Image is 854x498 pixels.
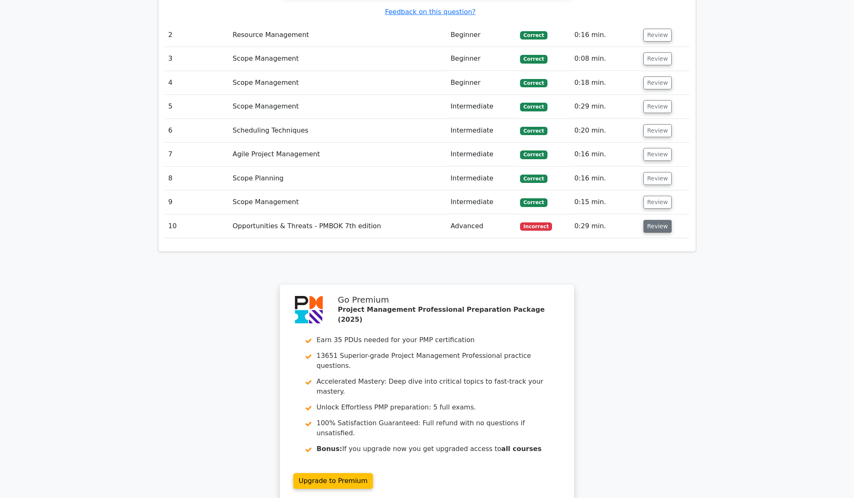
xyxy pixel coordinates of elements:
td: Scope Management [229,95,447,118]
span: Correct [520,79,547,87]
td: 0:20 min. [571,119,640,143]
td: Intermediate [447,95,517,118]
td: 0:16 min. [571,143,640,166]
button: Review [643,148,672,161]
td: Beginner [447,71,517,95]
span: Incorrect [520,222,552,231]
td: 0:16 min. [571,167,640,190]
td: Beginner [447,23,517,47]
td: 0:08 min. [571,47,640,71]
button: Review [643,124,672,137]
td: 10 [165,214,229,238]
span: Correct [520,175,547,183]
td: 5 [165,95,229,118]
td: 8 [165,167,229,190]
button: Review [643,29,672,42]
td: Scope Planning [229,167,447,190]
a: Upgrade to Premium [293,473,373,489]
span: Correct [520,150,547,159]
td: Scope Management [229,71,447,95]
td: 0:18 min. [571,71,640,95]
td: Opportunities & Threats - PMBOK 7th edition [229,214,447,238]
td: 0:16 min. [571,23,640,47]
td: 2 [165,23,229,47]
a: Feedback on this question? [385,8,476,16]
td: 3 [165,47,229,71]
td: 7 [165,143,229,166]
td: Scope Management [229,47,447,71]
span: Correct [520,198,547,207]
td: Scope Management [229,190,447,214]
td: 0:29 min. [571,214,640,238]
span: Correct [520,55,547,63]
button: Review [643,196,672,209]
td: 6 [165,119,229,143]
span: Correct [520,31,547,39]
span: Correct [520,127,547,135]
td: Beginner [447,47,517,71]
td: Advanced [447,214,517,238]
button: Review [643,76,672,89]
button: Review [643,100,672,113]
td: 9 [165,190,229,214]
td: Intermediate [447,167,517,190]
td: Intermediate [447,143,517,166]
td: Scheduling Techniques [229,119,447,143]
td: Agile Project Management [229,143,447,166]
button: Review [643,220,672,233]
td: Resource Management [229,23,447,47]
td: 0:15 min. [571,190,640,214]
td: 0:29 min. [571,95,640,118]
td: Intermediate [447,119,517,143]
td: Intermediate [447,190,517,214]
button: Review [643,172,672,185]
span: Correct [520,103,547,111]
td: 4 [165,71,229,95]
button: Review [643,52,672,65]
